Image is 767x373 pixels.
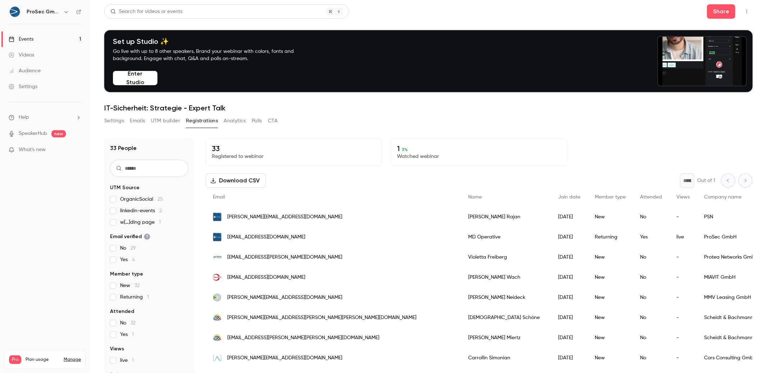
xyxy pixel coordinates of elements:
div: [DATE] [551,328,588,348]
div: Events [9,36,33,43]
p: Registered to webinar [212,153,376,160]
span: No [120,245,136,252]
li: help-dropdown-opener [9,114,81,121]
div: New [588,348,633,368]
div: Videos [9,51,34,59]
div: [DATE] [551,287,588,308]
span: No [120,319,136,327]
div: New [588,328,633,348]
div: [DATE] [551,247,588,267]
span: 32 [131,320,136,326]
div: Carrollin Simonian [461,348,551,368]
div: - [669,308,697,328]
span: 32 [134,283,140,288]
div: [DATE] [551,227,588,247]
div: - [669,267,697,287]
img: miavit.de [213,273,222,282]
div: No [633,287,669,308]
div: [DEMOGRAPHIC_DATA] Schöne [461,308,551,328]
button: Enter Studio [113,71,157,85]
a: Manage [64,357,81,363]
span: [PERSON_NAME][EMAIL_ADDRESS][DOMAIN_NAME] [227,354,342,362]
img: ProSec GmbH [9,6,20,18]
div: New [588,287,633,308]
img: cors-consulting.de [213,354,222,362]
div: [DATE] [551,308,588,328]
div: [PERSON_NAME] Miertz [461,328,551,348]
p: Out of 1 [697,177,715,184]
div: No [633,328,669,348]
span: Join date [558,195,580,200]
div: [DATE] [551,348,588,368]
span: [EMAIL_ADDRESS][PERSON_NAME][DOMAIN_NAME] [227,254,342,261]
h4: Set up Studio ✨ [113,37,311,46]
div: No [633,308,669,328]
div: No [633,267,669,287]
span: 3 % [402,147,408,152]
div: live [669,227,697,247]
span: [EMAIL_ADDRESS][PERSON_NAME][PERSON_NAME][DOMAIN_NAME] [227,334,379,342]
div: No [633,348,669,368]
span: 1 [147,295,149,300]
span: [PERSON_NAME][EMAIL_ADDRESS][DOMAIN_NAME] [227,294,342,301]
span: live [120,357,134,364]
span: linkedin-events [120,207,162,214]
h1: IT-Sicherheit: Strategie - Expert Talk [104,104,753,112]
button: Polls [252,115,262,127]
div: New [588,267,633,287]
span: w[…]ding page [120,219,161,226]
p: Go live with up to 8 other speakers. Brand your webinar with colors, fonts and background. Engage... [113,48,311,62]
span: Help [19,114,29,121]
span: OrganicSocial [120,196,163,203]
div: Violetta Freiberg [461,247,551,267]
span: Views [676,195,690,200]
span: UTM Source [110,184,140,191]
span: new [51,130,66,137]
div: [PERSON_NAME] Neideck [461,287,551,308]
span: Email verified [110,233,150,240]
span: Attended [640,195,662,200]
div: [DATE] [551,207,588,227]
div: Search for videos or events [110,8,182,15]
span: Name [468,195,482,200]
p: 1 [397,144,561,153]
img: prosec-networks.com [213,233,222,241]
span: Member type [110,270,143,278]
div: [DATE] [551,267,588,287]
div: No [633,247,669,267]
span: Pro [9,355,21,364]
span: Views [110,345,124,352]
span: [PERSON_NAME][EMAIL_ADDRESS][DOMAIN_NAME] [227,213,342,221]
div: Settings [9,83,37,90]
div: - [669,207,697,227]
div: - [669,247,697,267]
button: Emails [130,115,145,127]
span: Yes [120,256,135,263]
button: Analytics [224,115,246,127]
div: - [669,348,697,368]
div: [PERSON_NAME] Wach [461,267,551,287]
div: - [669,287,697,308]
a: SpeakerHub [19,130,47,137]
span: Member type [595,195,626,200]
div: Yes [633,227,669,247]
div: [PERSON_NAME] Rajan [461,207,551,227]
span: 4 [132,257,135,262]
span: New [120,282,140,289]
span: [EMAIL_ADDRESS][DOMAIN_NAME] [227,274,305,281]
span: 1 [132,358,134,363]
div: New [588,247,633,267]
span: Attended [110,308,134,315]
button: Share [707,4,735,19]
span: 1 [159,220,161,225]
span: Email [213,195,225,200]
div: Returning [588,227,633,247]
span: What's new [19,146,46,154]
div: New [588,308,633,328]
span: [EMAIL_ADDRESS][DOMAIN_NAME] [227,233,305,241]
span: 1 [132,332,134,337]
span: Plan usage [26,357,59,363]
span: Company name [704,195,741,200]
span: 2 [159,208,162,213]
div: Audience [9,67,41,74]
